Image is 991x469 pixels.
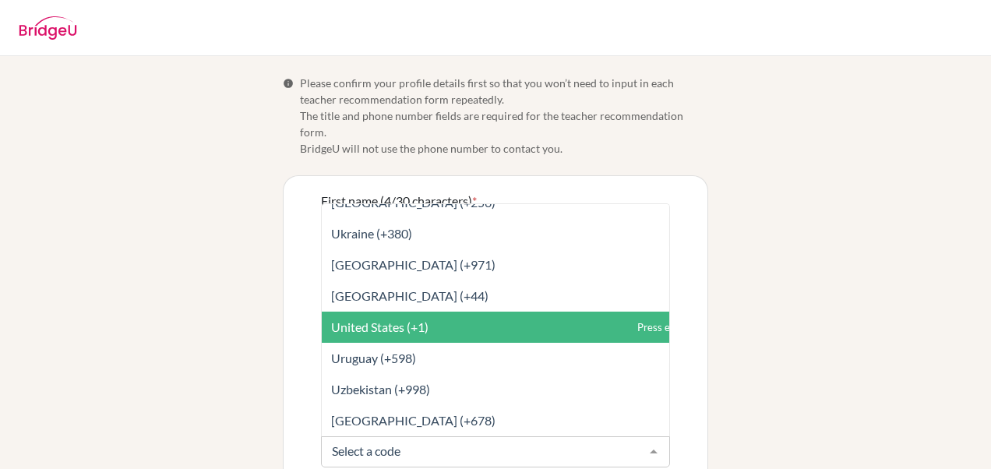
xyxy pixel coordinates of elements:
span: Uzbekistan (+998) [331,382,430,397]
img: BridgeU logo [19,16,77,40]
label: First name (4/30 characters) [321,192,477,210]
span: [GEOGRAPHIC_DATA] (+971) [331,257,495,272]
span: Ukraine (+380) [331,226,412,241]
input: Select a code [328,443,638,459]
span: Please confirm your profile details first so that you won’t need to input in each teacher recomme... [300,75,708,157]
span: Uruguay (+598) [331,351,416,365]
span: Info [283,78,294,89]
span: United States (+1) [331,319,428,334]
span: [GEOGRAPHIC_DATA] (+678) [331,413,495,428]
span: [GEOGRAPHIC_DATA] (+44) [331,288,488,303]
